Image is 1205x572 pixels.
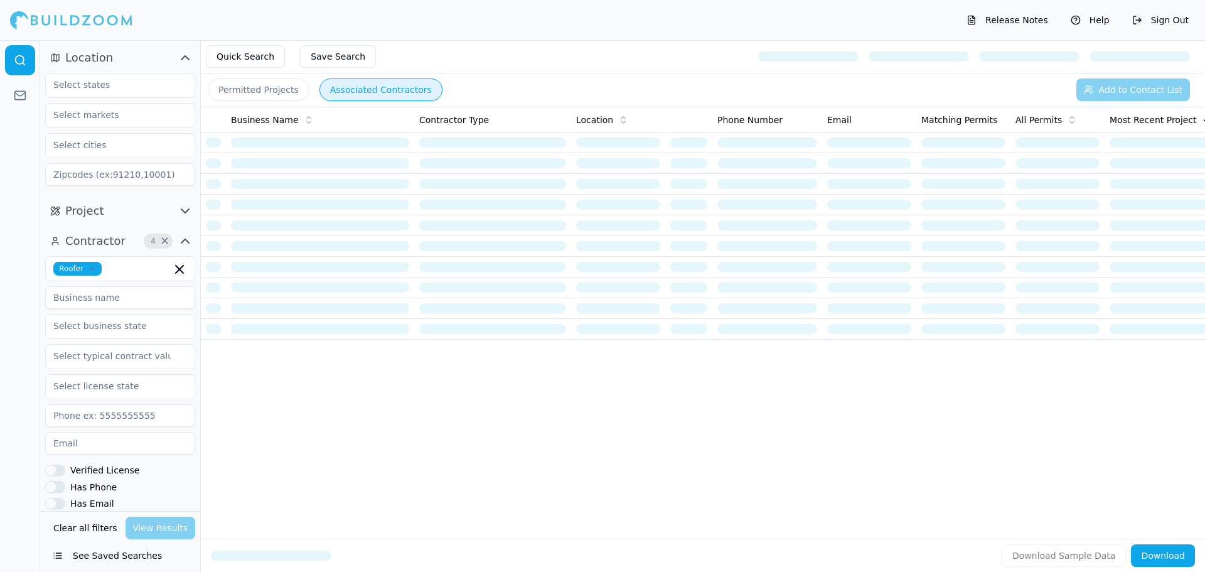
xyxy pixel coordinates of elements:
[319,78,442,101] button: Associated Contractors
[206,45,285,68] button: Quick Search
[46,134,179,156] input: Select cities
[576,114,613,126] span: Location
[70,483,117,492] label: Has Phone
[208,78,309,101] button: Permitted Projects
[46,345,179,367] input: Select typical contract value
[1131,544,1195,567] button: Download
[1064,10,1116,30] button: Help
[921,114,997,126] span: Matching Permits
[46,104,179,126] input: Select markets
[46,375,179,397] input: Select license state
[160,238,169,244] span: Clear Contractor filters
[45,231,195,251] button: Contractor4Clear Contractor filters
[45,544,195,567] button: See Saved Searches
[45,163,195,186] input: Zipcodes (ex:91210,10001)
[65,202,104,220] span: Project
[1110,114,1197,126] span: Most Recent Project
[300,45,376,68] button: Save Search
[65,49,113,67] span: Location
[45,48,195,68] button: Location
[46,315,179,337] input: Select business state
[70,499,114,508] label: Has Email
[717,114,783,126] span: Phone Number
[231,114,299,126] span: Business Name
[45,201,195,221] button: Project
[1015,114,1062,126] span: All Permits
[53,262,102,276] span: Roofer
[1126,10,1195,30] button: Sign Out
[50,517,120,539] button: Clear all filters
[45,432,195,455] input: Email
[147,235,159,247] span: 4
[45,286,195,309] input: Business name
[45,404,195,427] input: Phone ex: 5555555555
[65,232,126,250] span: Contractor
[419,114,489,126] span: Contractor Type
[827,114,852,126] span: Email
[46,73,179,96] input: Select states
[70,466,139,475] label: Verified License
[960,10,1054,30] button: Release Notes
